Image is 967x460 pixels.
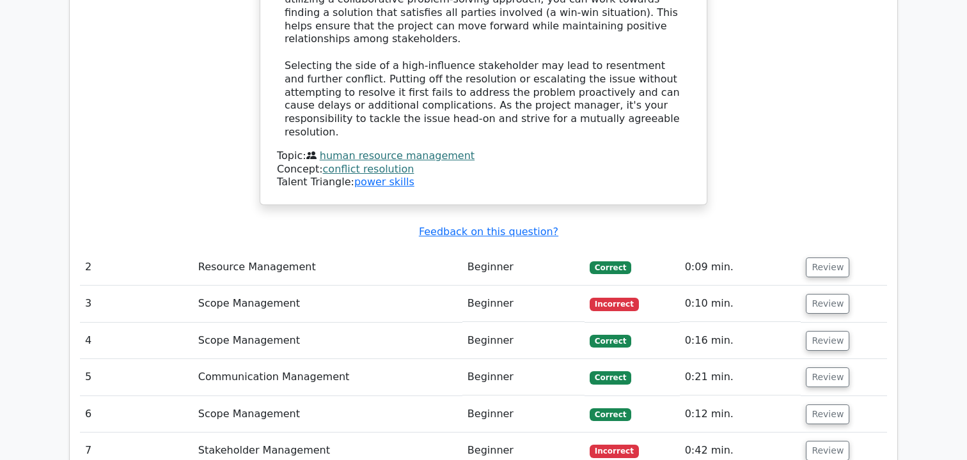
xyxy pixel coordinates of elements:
[806,367,849,387] button: Review
[462,249,585,286] td: Beginner
[193,249,462,286] td: Resource Management
[590,335,631,348] span: Correct
[590,371,631,384] span: Correct
[80,323,193,359] td: 4
[590,298,639,310] span: Incorrect
[193,396,462,433] td: Scope Management
[462,286,585,322] td: Beginner
[323,163,414,175] a: conflict resolution
[320,149,475,162] a: human resource management
[680,286,801,322] td: 0:10 min.
[80,249,193,286] td: 2
[193,323,462,359] td: Scope Management
[590,445,639,457] span: Incorrect
[680,323,801,359] td: 0:16 min.
[680,359,801,395] td: 0:21 min.
[806,331,849,351] button: Review
[277,149,690,189] div: Talent Triangle:
[277,163,690,176] div: Concept:
[80,359,193,395] td: 5
[462,323,585,359] td: Beginner
[806,257,849,277] button: Review
[354,176,414,188] a: power skills
[680,396,801,433] td: 0:12 min.
[806,404,849,424] button: Review
[419,226,558,238] a: Feedback on this question?
[462,396,585,433] td: Beginner
[806,294,849,314] button: Review
[277,149,690,163] div: Topic:
[462,359,585,395] td: Beginner
[590,261,631,274] span: Correct
[590,408,631,421] span: Correct
[680,249,801,286] td: 0:09 min.
[193,359,462,395] td: Communication Management
[80,396,193,433] td: 6
[193,286,462,322] td: Scope Management
[80,286,193,322] td: 3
